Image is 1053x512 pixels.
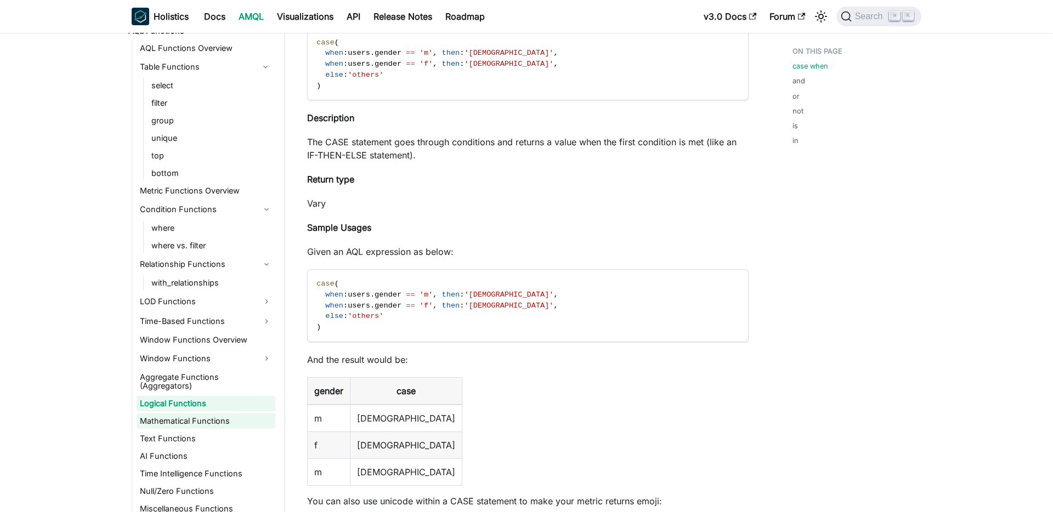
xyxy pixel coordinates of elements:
span: 'f' [420,301,433,310]
span: : [343,291,348,299]
span: , [554,49,558,57]
a: Null/Zero Functions [137,483,275,499]
kbd: K [903,11,914,21]
span: '[DEMOGRAPHIC_DATA]' [464,60,553,68]
span: 'others' [348,71,383,79]
span: , [554,60,558,68]
img: Holistics [132,8,149,25]
span: , [433,301,437,310]
span: else [325,312,343,320]
td: [DEMOGRAPHIC_DATA] [350,431,462,458]
span: : [343,301,348,310]
a: is [792,121,798,131]
strong: Sample Usages [307,222,371,233]
a: case when [792,61,828,71]
span: ( [335,38,339,47]
span: == [406,49,415,57]
span: '[DEMOGRAPHIC_DATA]' [464,291,553,299]
span: when [325,291,343,299]
a: Mathematical Functions [137,413,275,429]
span: : [460,291,464,299]
a: Text Functions [137,431,275,446]
span: gender [375,60,401,68]
span: : [460,49,464,57]
a: where vs. filter [148,238,275,253]
button: Search (Command+K) [836,7,921,26]
button: Collapse sidebar category 'Table Functions' [256,58,275,76]
a: group [148,113,275,128]
span: , [433,60,437,68]
span: , [433,291,437,299]
p: Vary [307,197,749,210]
span: . [370,60,375,68]
span: : [460,60,464,68]
a: Window Functions [137,350,275,367]
span: case [316,38,335,47]
span: . [370,291,375,299]
span: == [406,291,415,299]
p: The CASE statement goes through conditions and returns a value when the first condition is met (l... [307,135,749,162]
td: [DEMOGRAPHIC_DATA] [350,458,462,485]
td: f [308,431,350,458]
a: Visualizations [270,8,340,25]
span: gender [375,49,401,57]
span: : [343,312,348,320]
a: AI Functions [137,448,275,464]
a: v3.0 Docs [697,8,763,25]
td: [DEMOGRAPHIC_DATA] [350,405,462,432]
span: : [460,301,464,310]
a: bottom [148,166,275,181]
span: then [442,301,460,310]
span: case [316,280,335,288]
span: when [325,301,343,310]
a: Time Intelligence Functions [137,466,275,481]
span: users [348,291,370,299]
span: 'others' [348,312,383,320]
span: : [343,49,348,57]
span: . [370,301,375,310]
a: HolisticsHolistics [132,8,189,25]
span: gender [375,301,401,310]
span: ) [316,82,321,90]
span: , [433,49,437,57]
span: ) [316,323,321,331]
a: Metric Functions Overview [137,183,275,198]
kbd: ⌘ [889,11,900,21]
span: then [442,291,460,299]
span: then [442,49,460,57]
a: LOD Functions [137,293,275,310]
span: ( [335,280,339,288]
span: else [325,71,343,79]
span: users [348,301,370,310]
a: top [148,148,275,163]
a: where [148,220,275,236]
span: == [406,60,415,68]
th: gender [308,377,350,405]
strong: Description [307,112,354,123]
span: 'f' [420,60,433,68]
a: AQL Functions Overview [137,41,275,56]
span: 'm' [420,49,433,57]
p: You can also use unicode within a CASE statement to make your metric returns emoji: [307,494,749,508]
th: case [350,377,462,405]
a: Time-Based Functions [137,312,275,330]
a: and [792,76,805,86]
a: Forum [763,8,812,25]
a: unique [148,130,275,146]
a: Docs [197,8,232,25]
span: gender [375,291,401,299]
p: And the result would be: [307,353,749,366]
span: when [325,49,343,57]
b: Holistics [154,10,189,23]
span: == [406,301,415,310]
nav: Docs sidebar [121,33,285,512]
td: m [308,458,350,485]
span: when [325,60,343,68]
a: Condition Functions [137,201,275,218]
a: Table Functions [137,58,256,76]
a: Logical Functions [137,396,275,411]
span: then [442,60,460,68]
span: users [348,49,370,57]
span: , [554,291,558,299]
button: Switch between dark and light mode (currently light mode) [812,8,830,25]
